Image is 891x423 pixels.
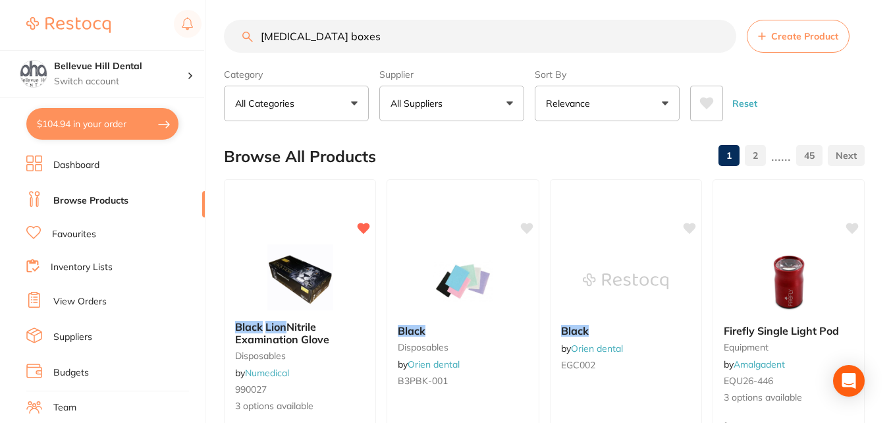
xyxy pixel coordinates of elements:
[546,97,595,110] p: Relevance
[257,244,343,310] img: Black Lion Nitrile Examination Glove
[796,142,823,169] a: 45
[224,86,369,121] button: All Categories
[724,391,853,405] span: 3 options available
[561,325,691,337] b: Black
[583,248,668,314] img: Black
[245,367,289,379] a: Numedical
[724,324,839,337] span: Firefly Single Light Pod
[26,108,178,140] button: $104.94 in your order
[398,375,448,387] span: B3PBK-001
[535,86,680,121] button: Relevance
[398,325,527,337] b: Black
[734,358,785,370] a: Amalgadent
[224,69,369,80] label: Category
[771,31,838,42] span: Create Product
[235,400,365,413] span: 3 options available
[408,358,460,370] a: Orien dental
[771,148,791,163] p: ......
[53,366,89,380] a: Budgets
[724,342,853,352] small: equipment
[26,17,111,33] img: Restocq Logo
[724,325,853,337] b: Firefly Single Light Pod
[398,358,460,370] span: by
[53,331,92,344] a: Suppliers
[379,69,524,80] label: Supplier
[724,375,773,387] span: EQU26-446
[224,148,376,166] h2: Browse All Products
[747,20,850,53] button: Create Product
[561,324,589,337] em: Black
[20,61,47,87] img: Bellevue Hill Dental
[745,142,766,169] a: 2
[833,365,865,397] div: Open Intercom Messenger
[53,401,76,414] a: Team
[235,321,365,345] b: Black Lion Nitrile Examination Glove
[745,248,831,314] img: Firefly Single Light Pod
[420,248,506,314] img: Black
[235,367,289,379] span: by
[265,320,286,333] em: Lion
[52,228,96,241] a: Favourites
[235,320,263,333] em: Black
[235,351,365,361] small: disposables
[391,97,448,110] p: All Suppliers
[398,324,425,337] em: Black
[53,194,128,208] a: Browse Products
[571,343,623,354] a: Orien dental
[224,20,736,53] input: Search Products
[535,69,680,80] label: Sort By
[728,86,761,121] button: Reset
[26,10,111,40] a: Restocq Logo
[235,320,329,345] span: Nitrile Examination Glove
[718,142,740,169] a: 1
[724,358,785,370] span: by
[53,295,107,308] a: View Orders
[379,86,524,121] button: All Suppliers
[54,60,187,73] h4: Bellevue Hill Dental
[51,261,113,274] a: Inventory Lists
[235,383,267,395] span: 990027
[54,75,187,88] p: Switch account
[398,342,527,352] small: disposables
[53,159,99,172] a: Dashboard
[235,97,300,110] p: All Categories
[561,343,623,354] span: by
[561,359,595,371] span: EGC002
